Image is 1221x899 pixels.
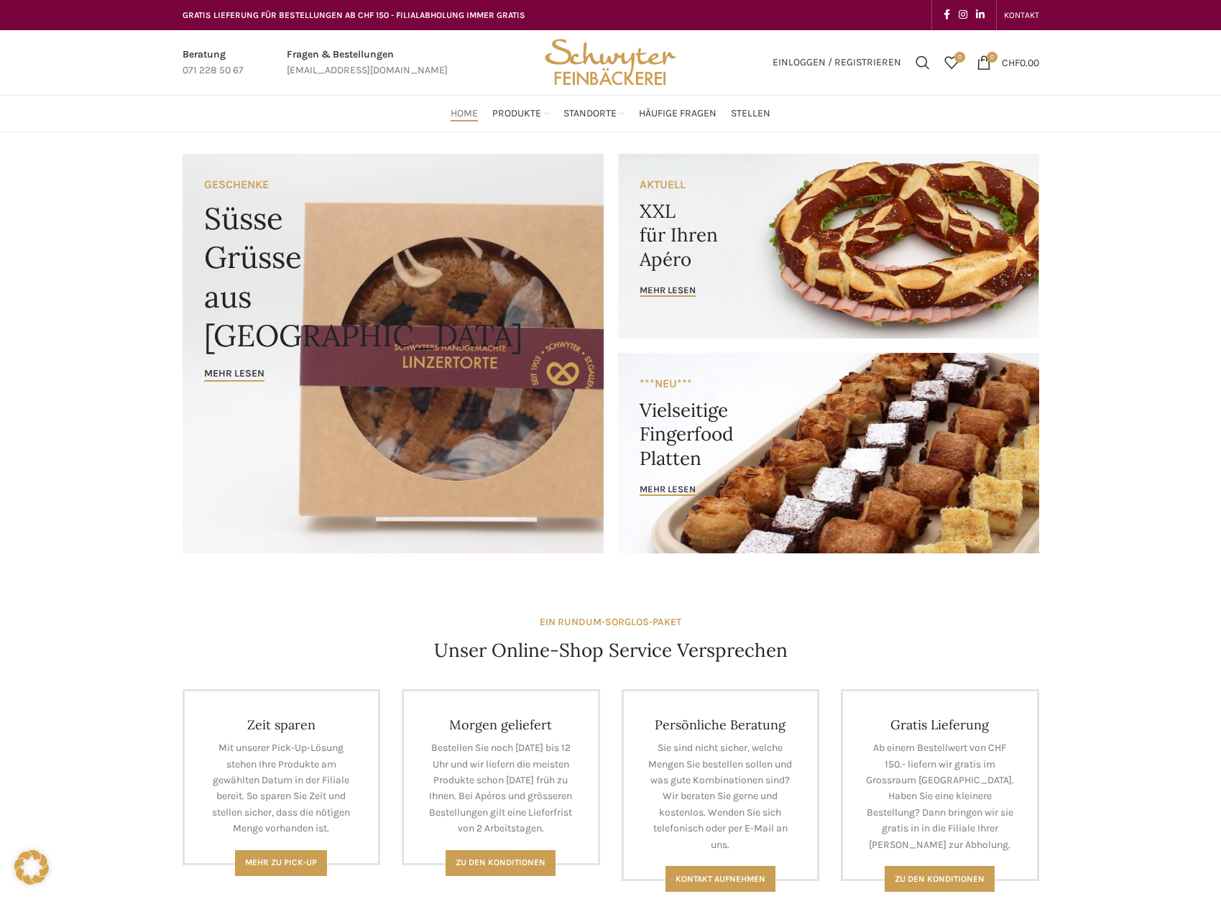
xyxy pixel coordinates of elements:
[1004,10,1039,20] span: KONTAKT
[665,866,775,892] a: Kontakt aufnehmen
[456,857,545,867] span: Zu den Konditionen
[937,48,966,77] div: Meine Wunschliste
[540,55,681,68] a: Site logo
[206,740,357,836] p: Mit unserer Pick-Up-Lösung stehen Ihre Produkte am gewählten Datum in der Filiale bereit. So spar...
[1004,1,1039,29] a: KONTAKT
[563,99,625,128] a: Standorte
[987,52,997,63] span: 0
[618,154,1039,338] a: Banner link
[645,716,796,733] h4: Persönliche Beratung
[425,740,576,836] p: Bestellen Sie noch [DATE] bis 12 Uhr und wir liefern die meisten Produkte schon [DATE] früh zu Ih...
[183,154,604,553] a: Banner link
[676,874,765,884] span: Kontakt aufnehmen
[731,99,770,128] a: Stellen
[451,99,478,128] a: Home
[175,99,1046,128] div: Main navigation
[540,30,681,95] img: Bäckerei Schwyter
[865,740,1015,853] p: Ab einem Bestellwert von CHF 150.- liefern wir gratis im Grossraum [GEOGRAPHIC_DATA]. Haben Sie e...
[954,52,965,63] span: 0
[997,1,1046,29] div: Secondary navigation
[969,48,1046,77] a: 0 CHF0.00
[1002,56,1039,68] bdi: 0.00
[434,637,788,663] h4: Unser Online-Shop Service Versprechen
[645,740,796,853] p: Sie sind nicht sicher, welche Mengen Sie bestellen sollen und was gute Kombinationen sind? Wir be...
[451,107,478,121] span: Home
[895,874,985,884] span: Zu den konditionen
[183,10,525,20] span: GRATIS LIEFERUNG FÜR BESTELLUNGEN AB CHF 150 - FILIALABHOLUNG IMMER GRATIS
[937,48,966,77] a: 0
[731,107,770,121] span: Stellen
[540,616,681,628] strong: EIN RUNDUM-SORGLOS-PAKET
[972,5,989,25] a: Linkedin social link
[618,353,1039,553] a: Banner link
[183,47,244,79] a: Infobox link
[492,99,549,128] a: Produkte
[639,99,717,128] a: Häufige Fragen
[287,47,448,79] a: Infobox link
[908,48,937,77] a: Suchen
[773,57,901,68] span: Einloggen / Registrieren
[765,48,908,77] a: Einloggen / Registrieren
[1002,56,1020,68] span: CHF
[865,716,1015,733] h4: Gratis Lieferung
[206,716,357,733] h4: Zeit sparen
[245,857,317,867] span: Mehr zu Pick-Up
[939,5,954,25] a: Facebook social link
[885,866,995,892] a: Zu den konditionen
[492,107,541,121] span: Produkte
[639,107,717,121] span: Häufige Fragen
[563,107,617,121] span: Standorte
[954,5,972,25] a: Instagram social link
[425,716,576,733] h4: Morgen geliefert
[235,850,327,876] a: Mehr zu Pick-Up
[446,850,556,876] a: Zu den Konditionen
